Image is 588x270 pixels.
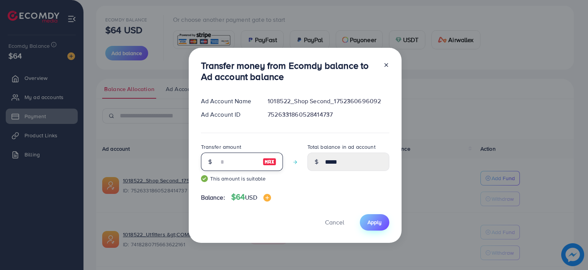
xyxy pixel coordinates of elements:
div: 1018522_Shop Second_1752360696092 [261,97,395,106]
button: Apply [360,214,389,231]
h4: $64 [231,192,271,202]
span: Cancel [325,218,344,226]
div: 7526331860528414737 [261,110,395,119]
div: Ad Account Name [195,97,262,106]
button: Cancel [315,214,354,231]
small: This amount is suitable [201,175,283,182]
span: Apply [367,218,382,226]
label: Total balance in ad account [307,143,376,151]
div: Ad Account ID [195,110,262,119]
span: USD [245,193,257,202]
h3: Transfer money from Ecomdy balance to Ad account balance [201,60,377,82]
img: image [263,194,271,202]
img: guide [201,175,208,182]
label: Transfer amount [201,143,241,151]
span: Balance: [201,193,225,202]
img: image [263,157,276,166]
